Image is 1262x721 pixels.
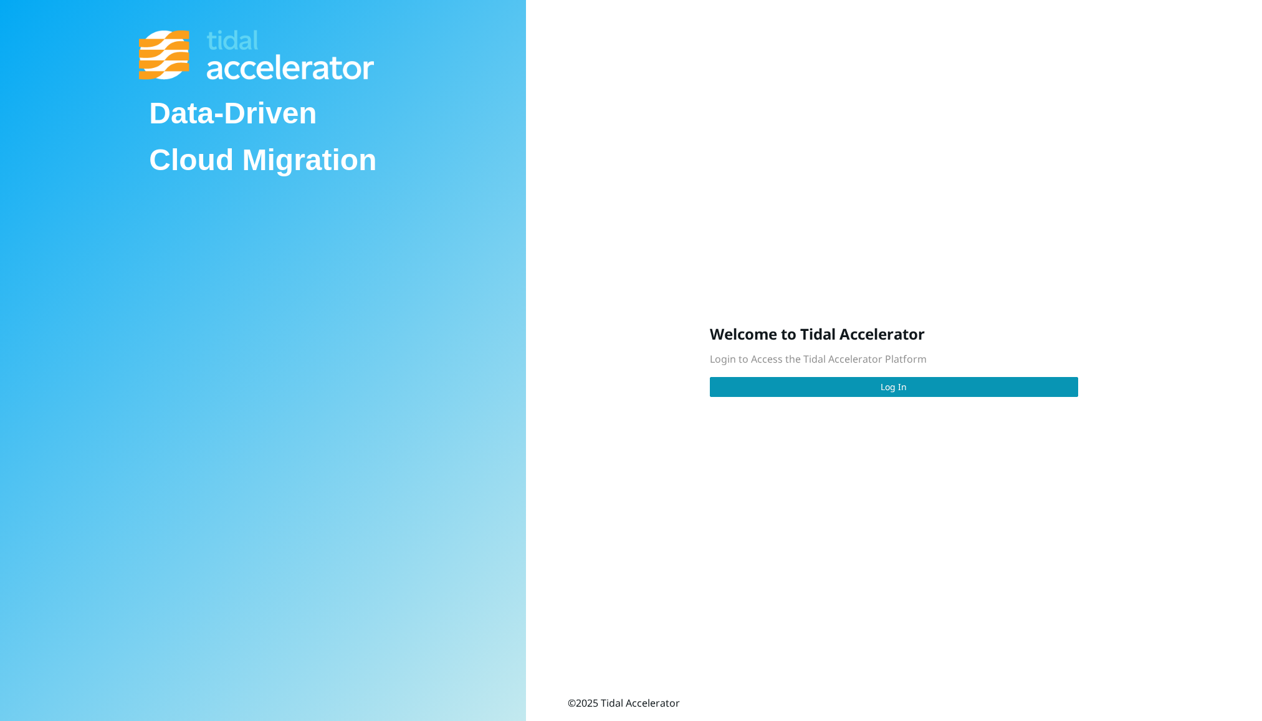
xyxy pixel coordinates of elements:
div: © 2025 Tidal Accelerator [568,695,680,711]
h3: Welcome to Tidal Accelerator [710,324,1078,344]
img: Tidal Accelerator Logo [139,30,374,80]
button: Log In [710,377,1078,397]
span: Login to Access the Tidal Accelerator Platform [710,352,927,366]
div: Data-Driven Cloud Migration [139,80,386,194]
span: Log In [881,380,907,394]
